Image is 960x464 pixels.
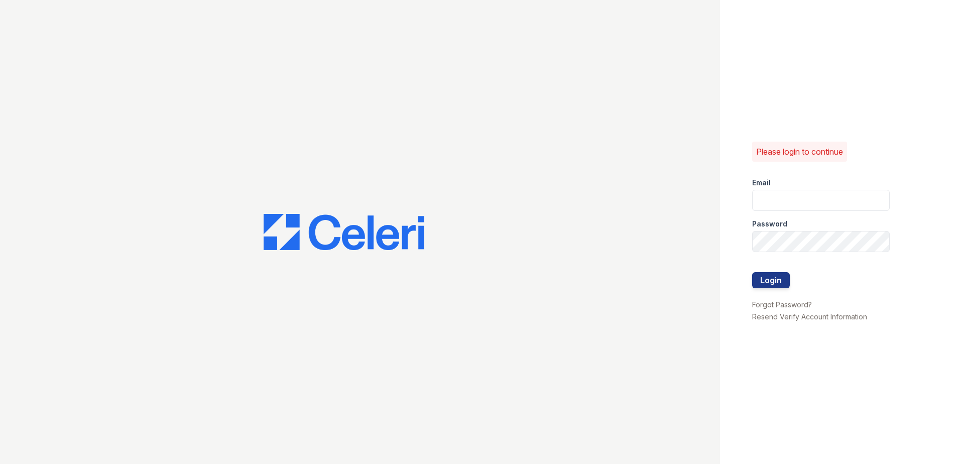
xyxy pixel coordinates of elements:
label: Password [752,219,787,229]
a: Resend Verify Account Information [752,312,867,321]
img: CE_Logo_Blue-a8612792a0a2168367f1c8372b55b34899dd931a85d93a1a3d3e32e68fde9ad4.png [264,214,424,250]
a: Forgot Password? [752,300,812,309]
p: Please login to continue [756,146,843,158]
button: Login [752,272,790,288]
label: Email [752,178,771,188]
